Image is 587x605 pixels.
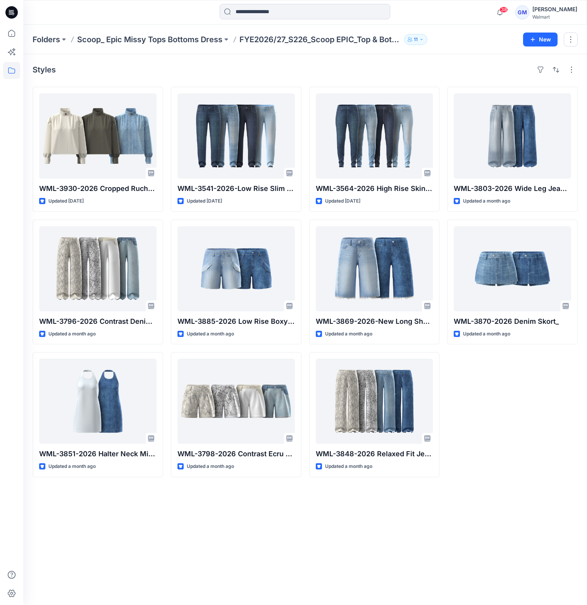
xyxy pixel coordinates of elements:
[48,462,96,471] p: Updated a month ago
[515,5,529,19] div: GM
[77,34,222,45] a: Scoop_ Epic Missy Tops Bottoms Dress
[177,226,295,311] a: WML-3885-2026 Low Rise Boxy Fit Short
[177,316,295,327] p: WML-3885-2026 Low Rise Boxy Fit Short
[454,226,571,311] a: WML-3870-2026 Denim Skort_
[39,359,157,444] a: WML-3851-2026 Halter Neck Mini Dress
[499,7,508,13] span: 38
[316,183,433,194] p: WML-3564-2026 High Rise Skinny Jeans
[187,197,222,205] p: Updated [DATE]
[523,33,558,46] button: New
[48,330,96,338] p: Updated a month ago
[316,226,433,311] a: WML-3869-2026-New Long Shorts
[187,462,234,471] p: Updated a month ago
[177,183,295,194] p: WML-3541-2026-Low Rise Slim Jeans
[325,197,360,205] p: Updated [DATE]
[316,449,433,459] p: WML-3848-2026 Relaxed Fit Jeans
[454,316,571,327] p: WML-3870-2026 Denim Skort_
[454,183,571,194] p: WML-3803-2026 Wide Leg Jeans w Frayed WB
[316,316,433,327] p: WML-3869-2026-New Long Shorts
[316,359,433,444] a: WML-3848-2026 Relaxed Fit Jeans
[325,330,372,338] p: Updated a month ago
[454,93,571,179] a: WML-3803-2026 Wide Leg Jeans w Frayed WB
[39,226,157,311] a: WML-3796-2026 Contrast Denim Pant
[463,197,510,205] p: Updated a month ago
[39,449,157,459] p: WML-3851-2026 Halter Neck Mini Dress
[463,330,510,338] p: Updated a month ago
[325,462,372,471] p: Updated a month ago
[33,65,56,74] h4: Styles
[39,183,157,194] p: WML-3930-2026 Cropped Ruched Jacket
[39,316,157,327] p: WML-3796-2026 Contrast Denim Pant
[48,197,84,205] p: Updated [DATE]
[404,34,427,45] button: 11
[177,93,295,179] a: WML-3541-2026-Low Rise Slim Jeans
[33,34,60,45] a: Folders
[239,34,401,45] p: FYE2026/27_S226_Scoop EPIC_Top & Bottom
[187,330,234,338] p: Updated a month ago
[177,359,295,444] a: WML-3798-2026 Contrast Ecru Shorts
[316,93,433,179] a: WML-3564-2026 High Rise Skinny Jeans
[177,449,295,459] p: WML-3798-2026 Contrast Ecru Shorts
[39,93,157,179] a: WML-3930-2026 Cropped Ruched Jacket
[532,14,577,20] div: Walmart
[532,5,577,14] div: [PERSON_NAME]
[414,35,418,44] p: 11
